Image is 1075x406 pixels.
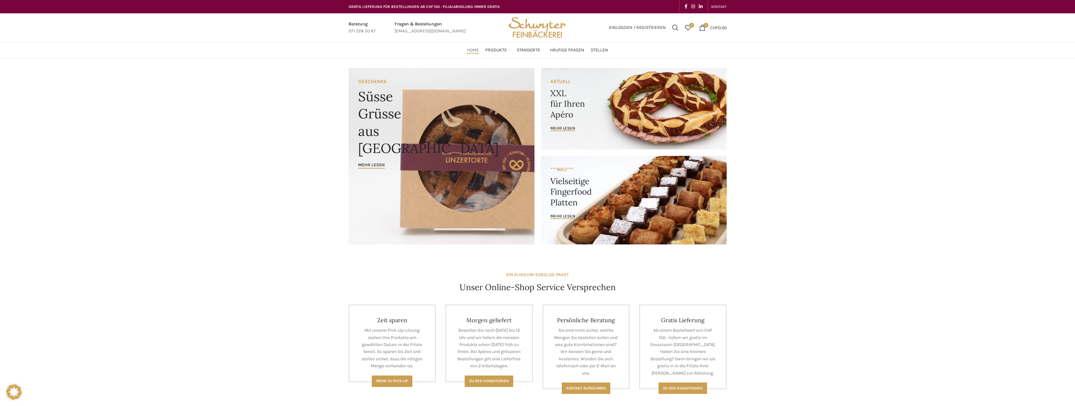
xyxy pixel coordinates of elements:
a: Stellen [591,44,608,57]
a: Mehr zu Pick-Up [372,376,412,387]
a: Suchen [669,21,682,34]
h4: Unser Online-Shop Service Versprechen [460,282,616,293]
span: Mehr zu Pick-Up [376,379,408,383]
span: Zu den konditionen [663,386,703,390]
bdi: 0.00 [710,25,727,30]
div: Secondary navigation [708,0,730,13]
a: Home [467,44,479,57]
span: 0 [704,23,708,28]
a: Kontakt aufnehmen [562,383,610,394]
h4: Morgen geliefert [456,316,522,324]
a: Instagram social link [689,2,697,11]
div: Main navigation [345,44,730,57]
a: 0 [682,21,694,34]
a: Banner link [541,68,727,150]
a: KONTAKT [711,0,727,13]
a: Häufige Fragen [550,44,584,57]
p: Mit unserer Pick-Up-Lösung stehen Ihre Produkte am gewählten Datum in der Filiale bereit. So spar... [359,327,426,369]
strong: EIN RUNDUM-SORGLOS-PAKET [506,272,569,277]
span: Produkte [485,47,507,53]
p: Sie sind nicht sicher, welche Mengen Sie bestellen sollen und was gute Kombinationen sind? Wir be... [553,327,619,377]
span: Einloggen / Registrieren [609,25,666,30]
span: Häufige Fragen [550,47,584,53]
a: 0 CHF0.00 [696,21,730,34]
h4: Zeit sparen [359,316,426,324]
span: GRATIS LIEFERUNG FÜR BESTELLUNGEN AB CHF 150 - FILIALABHOLUNG IMMER GRATIS [349,4,500,9]
p: Ab einem Bestellwert von CHF 150.- liefern wir gratis im Grossraum [GEOGRAPHIC_DATA]. Haben Sie e... [650,327,716,377]
a: Infobox link [395,21,466,35]
a: Banner link [349,68,534,244]
span: Stellen [591,47,608,53]
a: Produkte [485,44,510,57]
a: Linkedin social link [697,2,705,11]
a: Site logo [506,24,568,30]
a: Standorte [517,44,544,57]
span: Zu den Konditionen [469,379,509,383]
a: Einloggen / Registrieren [606,21,669,34]
span: CHF [710,25,718,30]
a: Zu den konditionen [659,383,707,394]
div: Meine Wunschliste [682,21,694,34]
img: Bäckerei Schwyter [506,13,568,42]
span: Kontakt aufnehmen [566,386,606,390]
a: Facebook social link [683,2,689,11]
a: Infobox link [349,21,376,35]
a: Banner link [541,156,727,244]
h4: Gratis Lieferung [650,316,716,324]
a: Zu den Konditionen [465,376,513,387]
span: 0 [689,23,694,28]
h4: Persönliche Beratung [553,316,619,324]
p: Bestellen Sie noch [DATE] bis 12 Uhr und wir liefern die meisten Produkte schon [DATE] früh zu Ih... [456,327,522,369]
span: Home [467,47,479,53]
span: Standorte [517,47,540,53]
span: KONTAKT [711,4,727,9]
